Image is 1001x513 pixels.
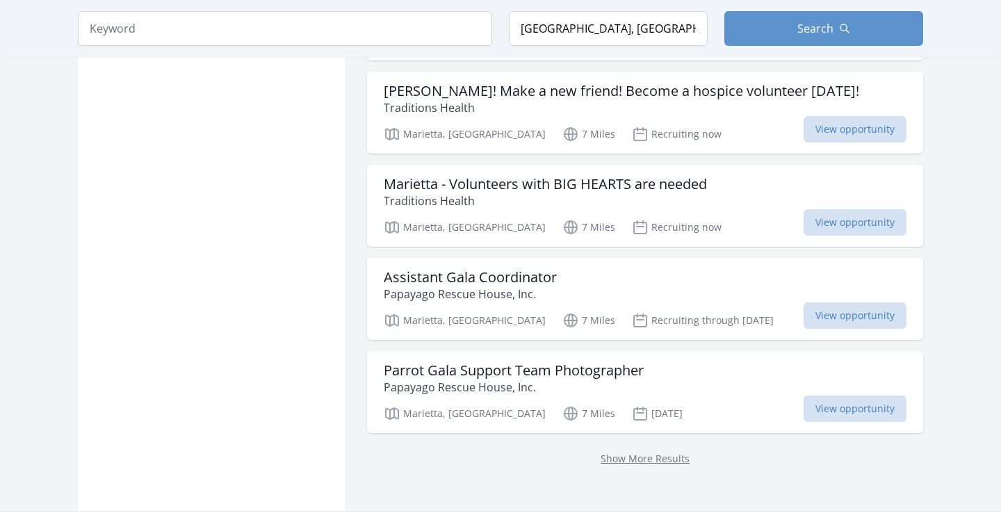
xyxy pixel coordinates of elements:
h3: [PERSON_NAME]! Make a new friend! Become a hospice volunteer [DATE]! [384,83,859,99]
p: Marietta, [GEOGRAPHIC_DATA] [384,126,546,142]
p: 7 Miles [562,405,615,422]
p: Papayago Rescue House, Inc. [384,286,557,302]
h3: Assistant Gala Coordinator [384,269,557,286]
span: Search [797,20,833,37]
p: Traditions Health [384,193,707,209]
p: Recruiting through [DATE] [632,312,774,329]
a: Assistant Gala Coordinator Papayago Rescue House, Inc. Marietta, [GEOGRAPHIC_DATA] 7 Miles Recrui... [367,258,923,340]
a: Marietta - Volunteers with BIG HEARTS are needed Traditions Health Marietta, [GEOGRAPHIC_DATA] 7 ... [367,165,923,247]
span: View opportunity [804,209,906,236]
p: 7 Miles [562,126,615,142]
p: Recruiting now [632,219,722,236]
h3: Parrot Gala Support Team Photographer [384,362,644,379]
a: Parrot Gala Support Team Photographer Papayago Rescue House, Inc. Marietta, [GEOGRAPHIC_DATA] 7 M... [367,351,923,433]
p: 7 Miles [562,312,615,329]
p: Marietta, [GEOGRAPHIC_DATA] [384,312,546,329]
a: Show More Results [601,452,690,465]
p: 7 Miles [562,219,615,236]
span: View opportunity [804,116,906,142]
h3: Marietta - Volunteers with BIG HEARTS are needed [384,176,707,193]
p: Marietta, [GEOGRAPHIC_DATA] [384,219,546,236]
span: View opportunity [804,396,906,422]
button: Search [724,11,923,46]
span: View opportunity [804,302,906,329]
a: [PERSON_NAME]! Make a new friend! Become a hospice volunteer [DATE]! Traditions Health Marietta, ... [367,72,923,154]
p: Traditions Health [384,99,859,116]
p: [DATE] [632,405,683,422]
p: Recruiting now [632,126,722,142]
p: Papayago Rescue House, Inc. [384,379,644,396]
p: Marietta, [GEOGRAPHIC_DATA] [384,405,546,422]
input: Location [509,11,708,46]
input: Keyword [78,11,492,46]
